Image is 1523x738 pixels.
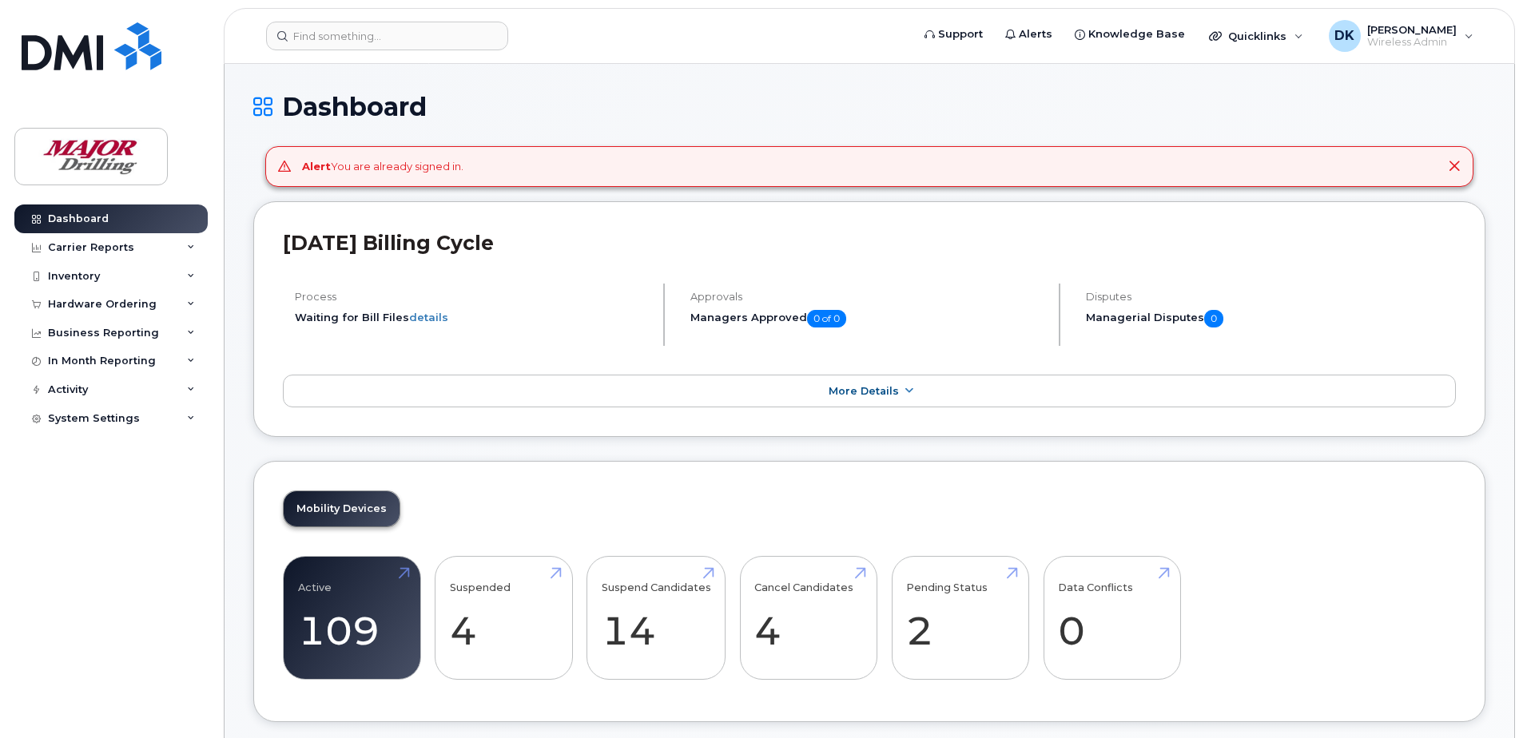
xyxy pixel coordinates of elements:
a: Suspend Candidates 14 [602,565,711,671]
h4: Process [295,291,650,303]
h4: Disputes [1086,291,1456,303]
span: More Details [829,385,899,397]
strong: Alert [302,160,331,173]
li: Waiting for Bill Files [295,310,650,325]
h1: Dashboard [253,93,1485,121]
span: 0 [1204,310,1223,327]
a: Active 109 [298,565,406,671]
h5: Managerial Disputes [1086,310,1456,327]
h2: [DATE] Billing Cycle [283,231,1456,255]
a: Pending Status 2 [906,565,1014,671]
a: Data Conflicts 0 [1058,565,1166,671]
a: Cancel Candidates 4 [754,565,862,671]
h5: Managers Approved [690,310,1045,327]
a: Suspended 4 [450,565,558,671]
span: 0 of 0 [807,310,846,327]
div: You are already signed in. [302,159,463,174]
h4: Approvals [690,291,1045,303]
a: details [409,311,448,323]
a: Mobility Devices [284,491,400,526]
